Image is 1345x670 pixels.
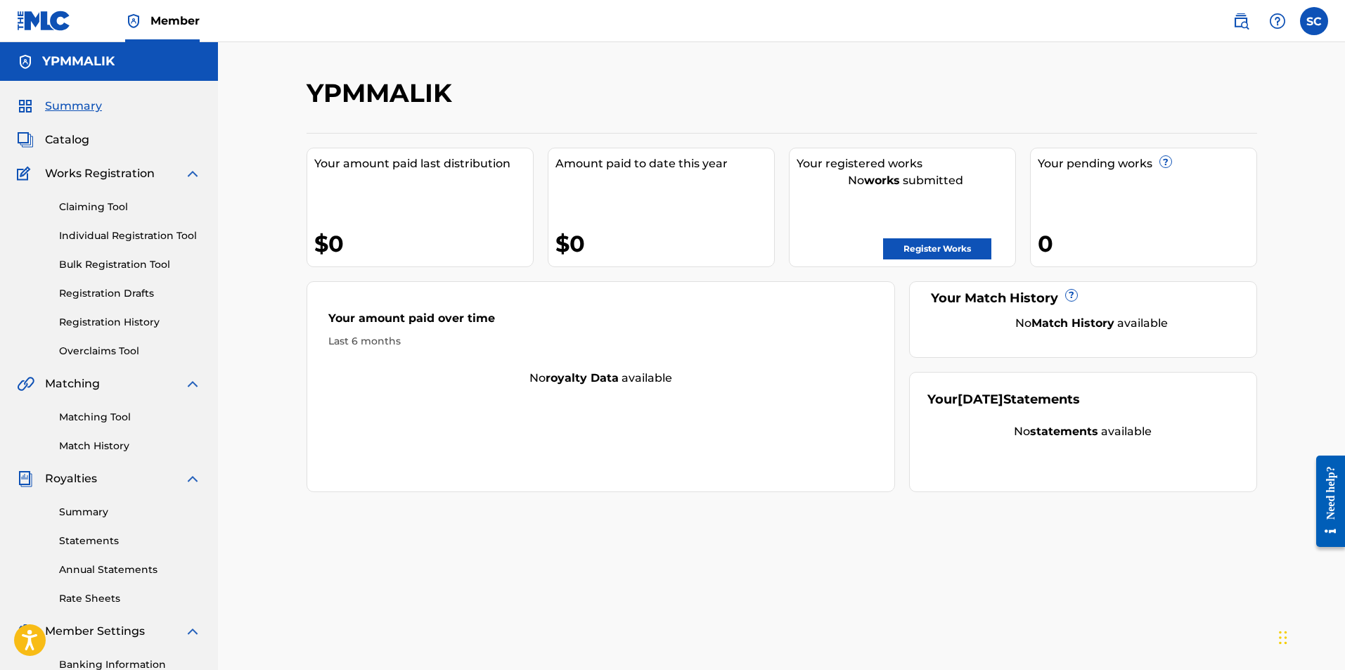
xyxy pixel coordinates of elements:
strong: works [864,174,900,187]
span: ? [1160,156,1171,167]
strong: Match History [1031,316,1114,330]
div: Last 6 months [328,334,874,349]
a: Claiming Tool [59,200,201,214]
div: Amount paid to date this year [555,155,774,172]
img: Matching [17,375,34,392]
div: Your registered works [797,155,1015,172]
h2: YPMMALIK [307,77,459,109]
a: CatalogCatalog [17,131,89,148]
a: Register Works [883,238,991,259]
a: Match History [59,439,201,453]
img: Top Rightsholder [125,13,142,30]
img: Catalog [17,131,34,148]
div: $0 [555,228,774,259]
img: expand [184,623,201,640]
a: Matching Tool [59,410,201,425]
div: Your Match History [927,289,1239,308]
a: Annual Statements [59,562,201,577]
img: MLC Logo [17,11,71,31]
div: Your amount paid over time [328,310,874,334]
span: Member Settings [45,623,145,640]
div: Your pending works [1038,155,1256,172]
div: No available [927,423,1239,440]
img: expand [184,375,201,392]
a: Registration History [59,315,201,330]
div: Your amount paid last distribution [314,155,533,172]
img: expand [184,470,201,487]
a: Overclaims Tool [59,344,201,359]
div: No available [307,370,895,387]
img: help [1269,13,1286,30]
img: Royalties [17,470,34,487]
a: Rate Sheets [59,591,201,606]
a: Statements [59,534,201,548]
div: 0 [1038,228,1256,259]
span: Catalog [45,131,89,148]
span: Member [150,13,200,29]
img: Accounts [17,53,34,70]
div: User Menu [1300,7,1328,35]
div: No available [945,315,1239,332]
span: Summary [45,98,102,115]
div: Your Statements [927,390,1080,409]
a: SummarySummary [17,98,102,115]
span: [DATE] [958,392,1003,407]
img: expand [184,165,201,182]
span: Works Registration [45,165,155,182]
a: Summary [59,505,201,520]
a: Public Search [1227,7,1255,35]
a: Registration Drafts [59,286,201,301]
a: Individual Registration Tool [59,228,201,243]
h5: YPMMALIK [42,53,115,70]
div: $0 [314,228,533,259]
img: search [1233,13,1249,30]
iframe: Chat Widget [1275,603,1345,670]
strong: royalty data [546,371,619,385]
span: ? [1066,290,1077,301]
a: Bulk Registration Tool [59,257,201,272]
strong: statements [1030,425,1098,438]
div: No submitted [797,172,1015,189]
div: Help [1263,7,1292,35]
img: Member Settings [17,623,34,640]
iframe: Resource Center [1306,445,1345,558]
div: Drag [1279,617,1287,659]
img: Summary [17,98,34,115]
span: Royalties [45,470,97,487]
span: Matching [45,375,100,392]
img: Works Registration [17,165,35,182]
